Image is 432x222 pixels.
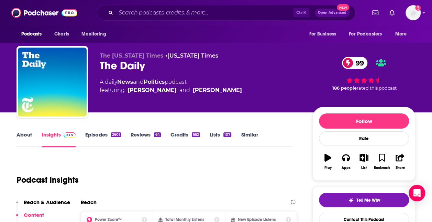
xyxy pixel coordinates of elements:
[348,198,354,203] img: tell me why sparkle
[21,29,42,39] span: Podcasts
[319,149,337,174] button: Play
[179,86,190,94] span: and
[100,78,242,94] div: A daily podcast
[361,166,367,170] div: List
[117,79,133,85] a: News
[406,5,421,20] span: Logged in as amanda.moss
[344,28,392,41] button: open menu
[100,52,164,59] span: The [US_STATE] Times
[409,185,425,201] div: Open Intercom Messenger
[319,131,409,145] div: Rate
[395,29,407,39] span: More
[210,131,231,147] a: Lists107
[324,166,332,170] div: Play
[387,7,397,19] a: Show notifications dropdown
[369,7,381,19] a: Show notifications dropdown
[223,132,231,137] div: 107
[170,131,200,147] a: Credits662
[165,52,218,59] span: •
[11,6,77,19] img: Podchaser - Follow, Share and Rate Podcasts
[406,5,421,20] img: User Profile
[16,175,79,185] h1: Podcast Insights
[81,199,97,205] h2: Reach
[165,217,204,222] h2: Total Monthly Listens
[16,199,70,212] button: Reach & Audience
[16,131,32,147] a: About
[304,28,345,41] button: open menu
[319,193,409,207] button: tell me why sparkleTell Me Why
[131,131,160,147] a: Reviews64
[77,28,115,41] button: open menu
[373,149,391,174] button: Bookmark
[238,217,276,222] h2: New Episode Listens
[355,149,373,174] button: List
[128,86,177,94] div: [PERSON_NAME]
[374,166,390,170] div: Bookmark
[100,86,242,94] span: featuring
[337,149,355,174] button: Apps
[154,132,160,137] div: 64
[349,57,367,69] span: 99
[342,57,367,69] a: 99
[24,212,44,218] p: Content
[391,149,409,174] button: Share
[18,48,87,117] img: The Daily
[337,4,349,11] span: New
[318,11,346,14] span: Open Advanced
[192,132,200,137] div: 662
[390,28,416,41] button: open menu
[167,52,218,59] a: [US_STATE] Times
[81,29,106,39] span: Monitoring
[24,199,70,205] p: Reach & Audience
[50,28,73,41] a: Charts
[54,29,69,39] span: Charts
[356,198,380,203] span: Tell Me Why
[406,5,421,20] button: Show profile menu
[97,5,355,21] div: Search podcasts, credits, & more...
[144,79,165,85] a: Politics
[241,131,258,147] a: Similar
[332,85,357,91] span: 186 people
[357,85,397,91] span: rated this podcast
[133,79,144,85] span: and
[42,131,76,147] a: InsightsPodchaser Pro
[64,132,76,138] img: Podchaser Pro
[415,5,421,11] svg: Add a profile image
[16,28,51,41] button: open menu
[116,7,293,18] input: Search podcasts, credits, & more...
[395,166,405,170] div: Share
[85,131,121,147] a: Episodes2601
[312,52,416,95] div: 99 186 peoplerated this podcast
[309,29,336,39] span: For Business
[111,132,121,137] div: 2601
[342,166,351,170] div: Apps
[315,9,350,17] button: Open AdvancedNew
[293,8,309,17] span: Ctrl K
[193,86,242,94] div: [PERSON_NAME]
[349,29,382,39] span: For Podcasters
[95,217,122,222] h2: Power Score™
[319,113,409,129] button: Follow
